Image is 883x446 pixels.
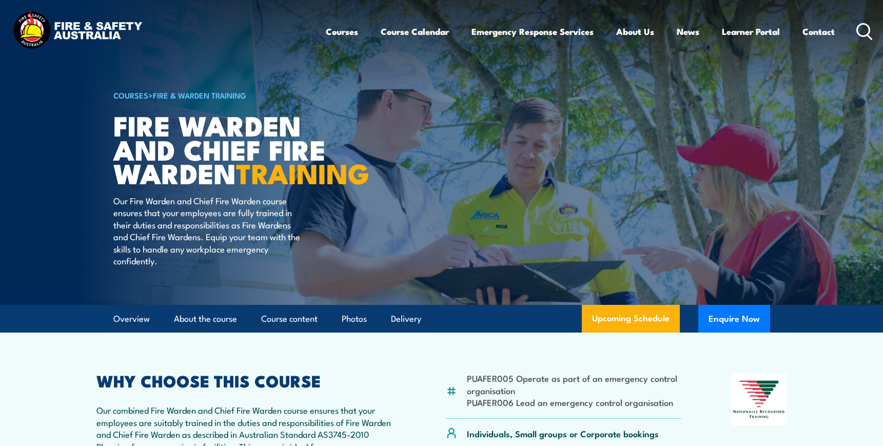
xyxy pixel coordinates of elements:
a: Photos [342,305,367,333]
button: Enquire Now [698,305,770,333]
li: PUAFER006 Lead an emergency control organisation [467,396,682,408]
a: Upcoming Schedule [582,305,680,333]
a: Course Calendar [381,18,449,45]
h1: Fire Warden and Chief Fire Warden [113,113,367,185]
a: News [677,18,699,45]
p: Individuals, Small groups or Corporate bookings [467,428,659,439]
a: Contact [802,18,835,45]
strong: TRAINING [236,151,369,193]
a: Overview [113,305,150,333]
img: Nationally Recognised Training logo. [732,373,787,425]
h2: WHY CHOOSE THIS COURSE [96,373,396,387]
a: COURSES [113,89,148,101]
a: Course content [261,305,318,333]
a: Learner Portal [722,18,780,45]
a: About the course [174,305,237,333]
li: PUAFER005 Operate as part of an emergency control organisation [467,372,682,396]
a: Fire & Warden Training [153,89,246,101]
a: Delivery [391,305,421,333]
a: Emergency Response Services [472,18,594,45]
p: Our Fire Warden and Chief Fire Warden course ensures that your employees are fully trained in the... [113,195,301,266]
a: About Us [616,18,654,45]
h6: > [113,89,367,101]
a: Courses [326,18,358,45]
